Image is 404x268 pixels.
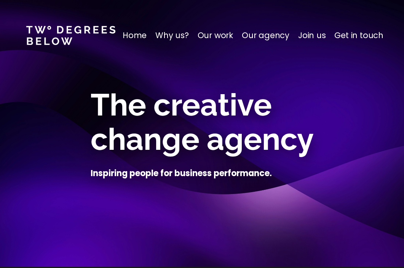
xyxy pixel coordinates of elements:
h4: Inspiring people for business performance. [91,168,272,179]
a: Home [123,29,147,42]
a: Why us? [155,29,189,42]
span: The creative change agency [91,87,314,157]
a: Our agency [242,29,289,42]
a: Our work [198,29,233,42]
a: Join us [298,29,326,42]
a: Get in touch [334,29,383,42]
